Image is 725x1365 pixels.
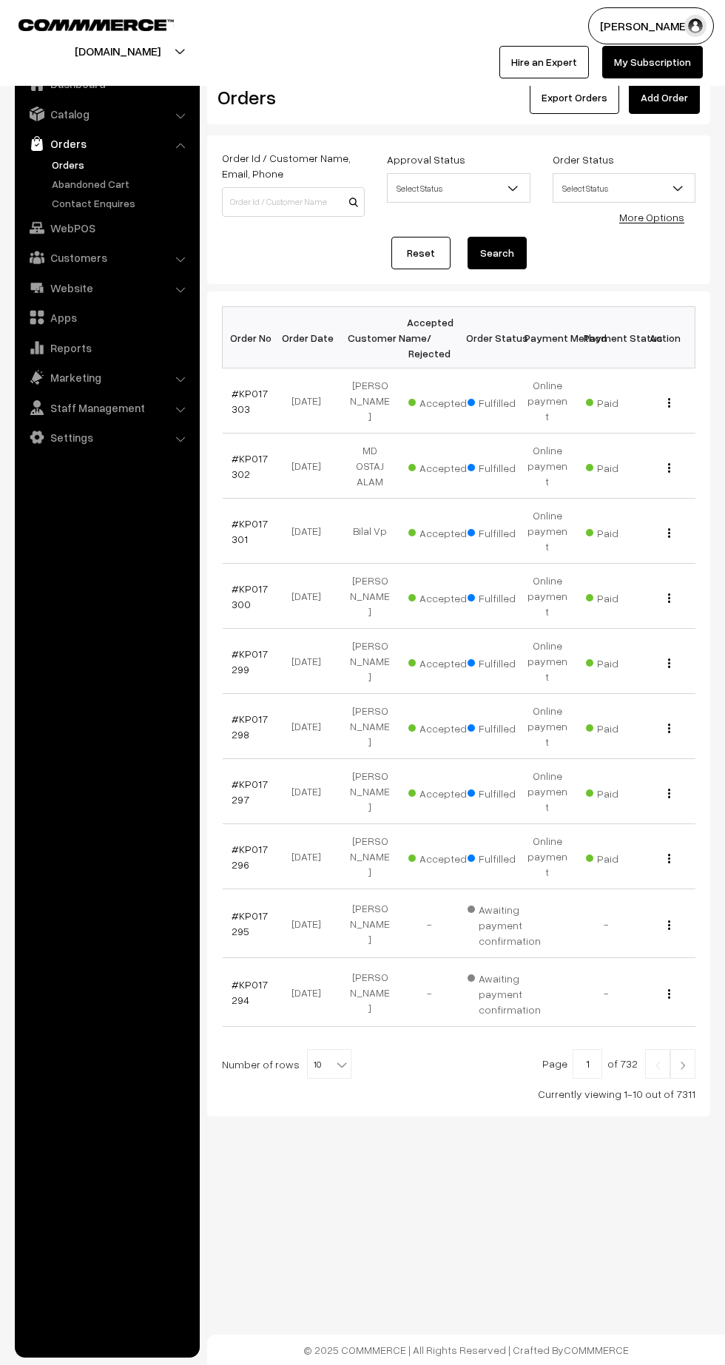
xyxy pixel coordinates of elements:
[222,150,365,181] label: Order Id / Customer Name, Email, Phone
[232,978,268,1006] a: #KP017294
[668,398,670,408] img: Menu
[588,7,714,44] button: [PERSON_NAME]
[408,847,482,866] span: Accepted
[232,778,268,806] a: #KP017297
[518,629,577,694] td: Online payment
[207,1335,725,1365] footer: © 2025 COMMMERCE | All Rights Reserved | Crafted By
[586,847,660,866] span: Paid
[668,789,670,798] img: Menu
[399,958,459,1027] td: -
[399,307,459,368] th: Accepted / Rejected
[340,564,399,629] td: [PERSON_NAME]
[518,824,577,889] td: Online payment
[18,244,195,271] a: Customers
[619,211,684,223] a: More Options
[281,499,340,564] td: [DATE]
[518,434,577,499] td: Online payment
[577,307,636,368] th: Payment Status
[530,81,619,114] button: Export Orders
[340,759,399,824] td: [PERSON_NAME]
[459,307,518,368] th: Order Status
[668,463,670,473] img: Menu
[668,593,670,603] img: Menu
[468,456,542,476] span: Fulfilled
[468,391,542,411] span: Fulfilled
[518,759,577,824] td: Online payment
[18,394,195,421] a: Staff Management
[387,152,465,167] label: Approval Status
[281,307,340,368] th: Order Date
[586,522,660,541] span: Paid
[668,724,670,733] img: Menu
[18,364,195,391] a: Marketing
[18,130,195,157] a: Orders
[18,304,195,331] a: Apps
[518,499,577,564] td: Online payment
[668,854,670,863] img: Menu
[281,824,340,889] td: [DATE]
[217,86,363,109] h2: Orders
[48,157,195,172] a: Orders
[391,237,451,269] a: Reset
[281,694,340,759] td: [DATE]
[668,528,670,538] img: Menu
[468,847,542,866] span: Fulfilled
[408,717,482,736] span: Accepted
[408,522,482,541] span: Accepted
[468,717,542,736] span: Fulfilled
[629,81,700,114] a: Add Order
[586,652,660,671] span: Paid
[18,424,195,451] a: Settings
[232,647,268,675] a: #KP017299
[676,1061,689,1070] img: Right
[18,215,195,241] a: WebPOS
[553,175,695,201] span: Select Status
[48,195,195,211] a: Contact Enquires
[222,1056,300,1072] span: Number of rows
[340,889,399,958] td: [PERSON_NAME]
[281,564,340,629] td: [DATE]
[553,152,614,167] label: Order Status
[232,909,268,937] a: #KP017295
[577,958,636,1027] td: -
[586,587,660,606] span: Paid
[232,517,268,545] a: #KP017301
[232,452,268,480] a: #KP017302
[340,694,399,759] td: [PERSON_NAME]
[586,391,660,411] span: Paid
[564,1344,629,1356] a: COMMMERCE
[340,958,399,1027] td: [PERSON_NAME]
[18,19,174,30] img: COMMMERCE
[232,843,268,871] a: #KP017296
[408,456,482,476] span: Accepted
[281,368,340,434] td: [DATE]
[542,1057,567,1070] span: Page
[518,368,577,434] td: Online payment
[468,237,527,269] button: Search
[340,307,399,368] th: Customer Name
[586,782,660,801] span: Paid
[222,187,365,217] input: Order Id / Customer Name / Customer Email / Customer Phone
[307,1049,351,1079] span: 10
[468,587,542,606] span: Fulfilled
[518,564,577,629] td: Online payment
[23,33,212,70] button: [DOMAIN_NAME]
[684,15,707,37] img: user
[408,782,482,801] span: Accepted
[340,368,399,434] td: [PERSON_NAME]
[340,629,399,694] td: [PERSON_NAME]
[668,658,670,668] img: Menu
[18,15,148,33] a: COMMMERCE
[577,889,636,958] td: -
[651,1061,664,1070] img: Left
[281,759,340,824] td: [DATE]
[18,274,195,301] a: Website
[499,46,589,78] a: Hire an Expert
[468,967,542,1017] span: Awaiting payment confirmation
[586,717,660,736] span: Paid
[48,176,195,192] a: Abandoned Cart
[518,694,577,759] td: Online payment
[281,889,340,958] td: [DATE]
[586,456,660,476] span: Paid
[636,307,695,368] th: Action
